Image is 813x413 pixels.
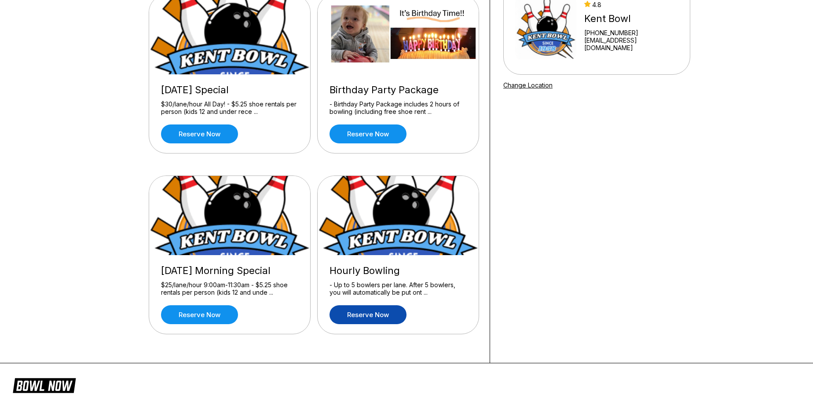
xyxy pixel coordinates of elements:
[330,100,467,116] div: - Birthday Party Package includes 2 hours of bowling (including free shoe rent ...
[330,281,467,296] div: - Up to 5 bowlers per lane. After 5 bowlers, you will automatically be put ont ...
[318,176,480,255] img: Hourly Bowling
[330,84,467,96] div: Birthday Party Package
[161,281,298,296] div: $25/lane/hour 9:00am-11:30am - $5.25 shoe rentals per person (kids 12 and unde ...
[330,305,406,324] a: Reserve now
[330,265,467,277] div: Hourly Bowling
[161,100,298,116] div: $30/lane/hour All Day! - $5.25 shoe rentals per person (kids 12 and under rece ...
[584,13,678,25] div: Kent Bowl
[161,265,298,277] div: [DATE] Morning Special
[149,176,311,255] img: Sunday Morning Special
[503,81,553,89] a: Change Location
[161,124,238,143] a: Reserve now
[584,1,678,8] div: 4.8
[584,29,678,37] div: [PHONE_NUMBER]
[161,305,238,324] a: Reserve now
[161,84,298,96] div: [DATE] Special
[584,37,678,51] a: [EMAIL_ADDRESS][DOMAIN_NAME]
[330,124,406,143] a: Reserve now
